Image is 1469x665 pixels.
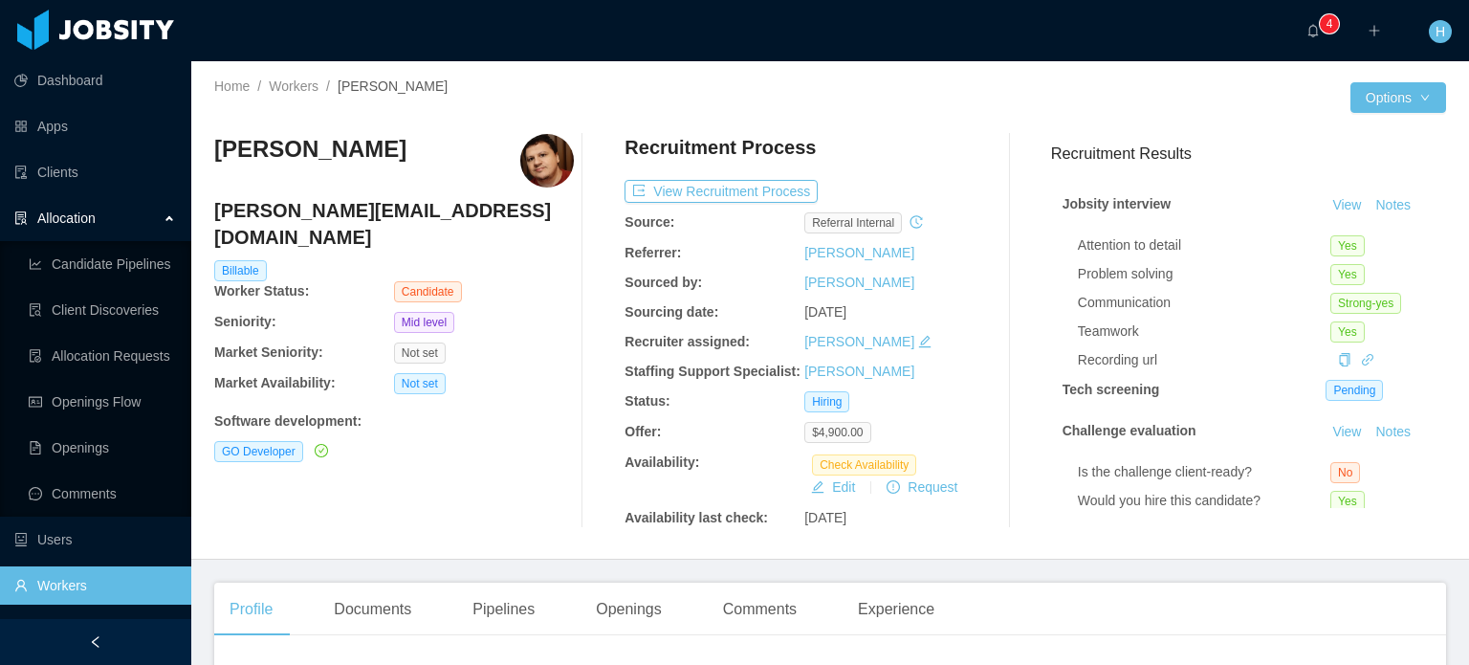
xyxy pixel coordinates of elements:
[625,364,800,379] b: Staffing Support Specialist:
[910,215,923,229] i: icon: history
[625,180,818,203] button: icon: exportView Recruitment Process
[14,612,176,651] a: icon: profile
[14,211,28,225] i: icon: solution
[1326,197,1368,212] a: View
[394,343,446,364] span: Not set
[214,375,336,390] b: Market Availability:
[1330,491,1365,512] span: Yes
[214,283,309,299] b: Worker Status:
[318,583,427,636] div: Documents
[214,583,288,636] div: Profile
[625,510,768,525] b: Availability last check:
[1078,491,1330,511] div: Would you hire this candidate?
[338,78,448,94] span: [PERSON_NAME]
[37,211,96,226] span: Allocation
[311,443,328,458] a: icon: check-circle
[1338,350,1351,370] div: Copy
[1368,194,1418,217] button: Notes
[14,61,176,100] a: icon: pie-chartDashboard
[326,78,330,94] span: /
[581,583,677,636] div: Openings
[804,422,870,443] span: $4,900.00
[1368,24,1381,37] i: icon: plus
[1078,293,1330,313] div: Communication
[1063,382,1160,397] strong: Tech screening
[804,212,902,233] span: Referral internal
[1078,350,1330,370] div: Recording url
[918,335,932,348] i: icon: edit
[1078,321,1330,342] div: Teamwork
[1326,380,1383,401] span: Pending
[804,391,849,412] span: Hiring
[1306,24,1320,37] i: icon: bell
[1078,264,1330,284] div: Problem solving
[1361,353,1374,366] i: icon: link
[214,134,406,165] h3: [PERSON_NAME]
[29,383,176,421] a: icon: idcardOpenings Flow
[1326,14,1333,33] p: 4
[29,429,176,467] a: icon: file-textOpenings
[625,454,699,470] b: Availability:
[879,476,965,499] button: icon: exclamation-circleRequest
[520,134,574,188] img: 8799b408-0098-46c1-9a26-291608d0a4c0_67bf3aa2e923d-400w.png
[1436,20,1445,43] span: H
[394,312,454,333] span: Mid level
[804,275,914,290] a: [PERSON_NAME]
[804,245,914,260] a: [PERSON_NAME]
[394,281,462,302] span: Candidate
[625,275,702,290] b: Sourced by:
[625,214,674,230] b: Source:
[625,184,818,199] a: icon: exportView Recruitment Process
[1063,196,1172,211] strong: Jobsity interview
[625,245,681,260] b: Referrer:
[1063,423,1196,438] strong: Challenge evaluation
[1051,142,1446,166] h3: Recruitment Results
[269,78,318,94] a: Workers
[843,583,950,636] div: Experience
[804,364,914,379] a: [PERSON_NAME]
[29,475,176,513] a: icon: messageComments
[1330,235,1365,256] span: Yes
[315,444,328,457] i: icon: check-circle
[625,424,661,439] b: Offer:
[1330,462,1360,483] span: No
[1320,14,1339,33] sup: 4
[29,245,176,283] a: icon: line-chartCandidate Pipelines
[1350,82,1446,113] button: Optionsicon: down
[625,334,750,349] b: Recruiter assigned:
[214,260,267,281] span: Billable
[257,78,261,94] span: /
[1078,235,1330,255] div: Attention to detail
[625,134,816,161] h4: Recruitment Process
[29,291,176,329] a: icon: file-searchClient Discoveries
[804,510,846,525] span: [DATE]
[1338,353,1351,366] i: icon: copy
[214,78,250,94] a: Home
[394,373,446,394] span: Not set
[804,334,914,349] a: [PERSON_NAME]
[1368,421,1418,444] button: Notes
[14,521,176,559] a: icon: robotUsers
[214,197,574,251] h4: [PERSON_NAME][EMAIL_ADDRESS][DOMAIN_NAME]
[625,393,669,409] b: Status:
[457,583,550,636] div: Pipelines
[214,441,303,462] span: GO Developer
[214,413,362,429] b: Software development :
[625,304,718,320] b: Sourcing date:
[1330,321,1365,343] span: Yes
[14,107,176,145] a: icon: appstoreApps
[214,344,323,360] b: Market Seniority:
[14,566,176,605] a: icon: userWorkers
[1361,352,1374,367] a: icon: link
[14,153,176,191] a: icon: auditClients
[803,476,863,499] button: icon: editEdit
[214,314,276,329] b: Seniority:
[1078,462,1330,482] div: Is the challenge client-ready?
[708,583,812,636] div: Comments
[1330,264,1365,285] span: Yes
[804,304,846,320] span: [DATE]
[29,337,176,375] a: icon: file-doneAllocation Requests
[1326,424,1368,439] a: View
[1330,293,1401,314] span: Strong-yes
